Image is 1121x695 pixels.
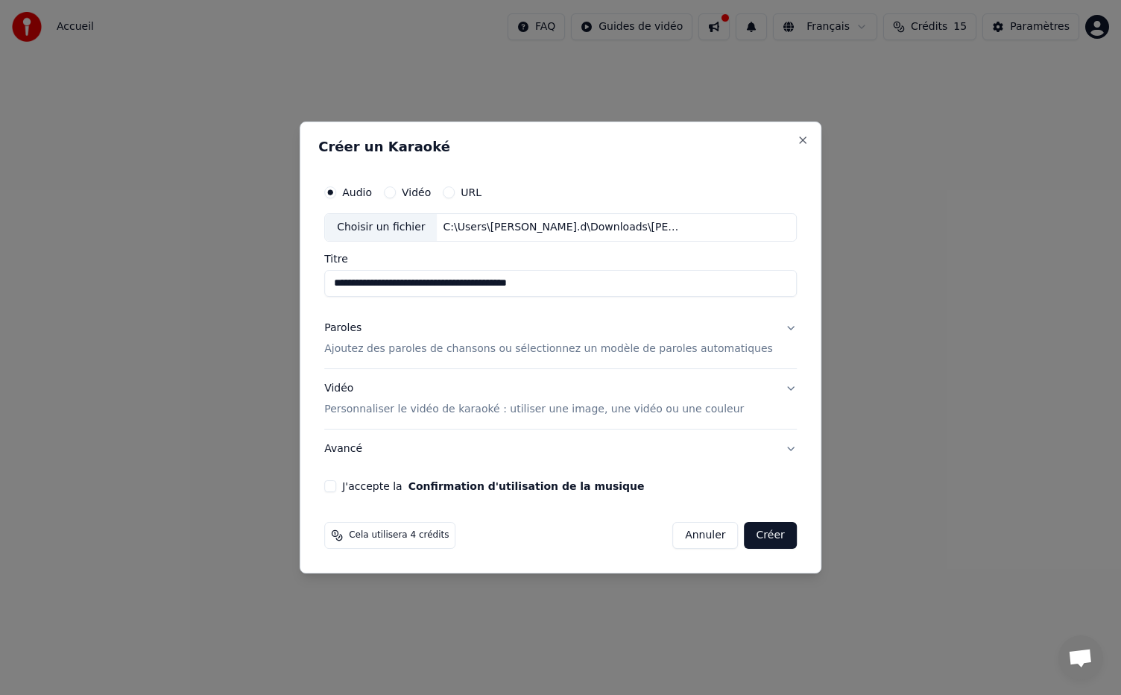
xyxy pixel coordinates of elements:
label: Vidéo [402,187,431,198]
div: Vidéo [324,381,744,417]
p: Ajoutez des paroles de chansons ou sélectionnez un modèle de paroles automatiques [324,342,773,356]
div: Choisir un fichier [325,214,437,241]
button: Créer [745,522,797,549]
h2: Créer un Karaoké [318,140,803,154]
div: C:\Users\[PERSON_NAME].d\Downloads\[PERSON_NAME] Où Tu Iras (Instrumental).wav [438,220,691,235]
button: VidéoPersonnaliser le vidéo de karaoké : utiliser une image, une vidéo ou une couleur [324,369,797,429]
p: Personnaliser le vidéo de karaoké : utiliser une image, une vidéo ou une couleur [324,402,744,417]
button: ParolesAjoutez des paroles de chansons ou sélectionnez un modèle de paroles automatiques [324,309,797,368]
label: URL [461,187,481,198]
button: Annuler [672,522,738,549]
label: Titre [324,254,797,264]
div: Paroles [324,321,361,336]
label: J'accepte la [342,481,644,491]
button: J'accepte la [408,481,645,491]
label: Audio [342,187,372,198]
span: Cela utilisera 4 crédits [349,529,449,541]
button: Avancé [324,430,797,468]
